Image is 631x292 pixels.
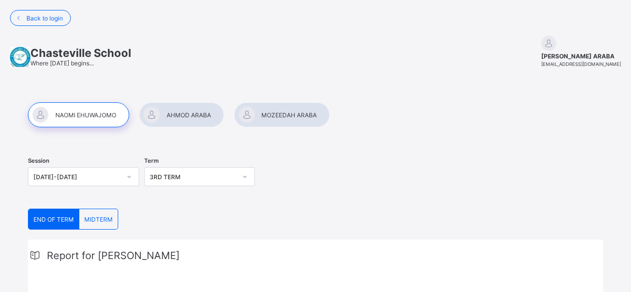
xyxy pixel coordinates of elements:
div: [DATE]-[DATE] [33,173,121,181]
span: END OF TERM [33,216,74,223]
span: Term [144,157,159,164]
span: MIDTERM [84,216,113,223]
img: default.svg [541,36,556,51]
div: 3RD TERM [150,173,237,181]
span: Where [DATE] begins... [30,59,94,67]
span: [PERSON_NAME] ARABA [541,52,621,60]
span: [EMAIL_ADDRESS][DOMAIN_NAME] [541,61,621,67]
span: Back to login [26,14,63,22]
img: School logo [10,47,30,67]
span: Chasteville School [30,46,131,59]
span: Session [28,157,49,164]
span: Report for [PERSON_NAME] [47,250,180,262]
